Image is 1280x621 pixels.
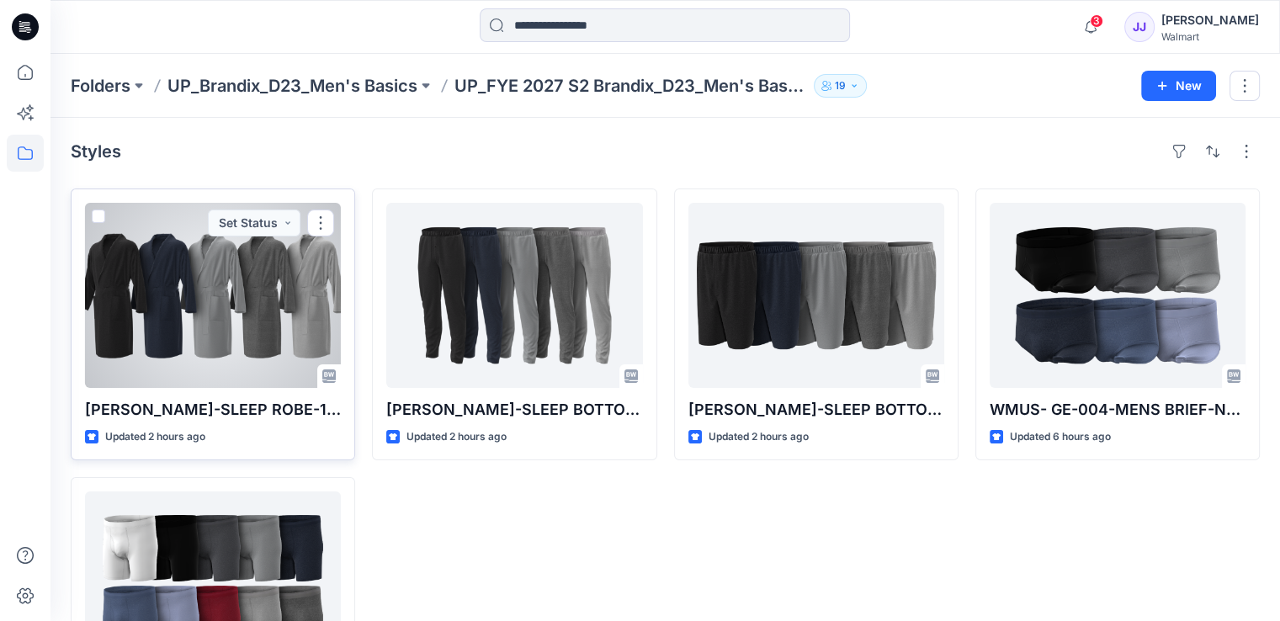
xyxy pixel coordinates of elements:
p: Updated 2 hours ago [105,428,205,446]
p: Updated 6 hours ago [1010,428,1111,446]
a: WMUS- GE-004-MENS BRIEF-N1-3D [990,203,1245,388]
p: Updated 2 hours ago [406,428,507,446]
h4: Styles [71,141,121,162]
a: George-SLEEP ROBE-100151009 [85,203,341,388]
a: UP_Brandix_D23_Men's Basics [167,74,417,98]
p: [PERSON_NAME]-SLEEP ROBE-100151009 [85,398,341,422]
p: UP_FYE 2027 S2 Brandix_D23_Men's Basics- [PERSON_NAME] [454,74,807,98]
p: 19 [835,77,846,95]
a: George-SLEEP BOTTOMS 2 PK SHORTS-100150734 [688,203,944,388]
p: Updated 2 hours ago [709,428,809,446]
button: 19 [814,74,867,98]
div: JJ [1124,12,1155,42]
a: George-SLEEP BOTTOMS PANT-100150736 [386,203,642,388]
p: [PERSON_NAME]-SLEEP BOTTOMS 2 PK SHORTS-100150734 [688,398,944,422]
button: New [1141,71,1216,101]
div: [PERSON_NAME] [1161,10,1259,30]
p: [PERSON_NAME]-SLEEP BOTTOMS PANT-100150736 [386,398,642,422]
div: Walmart [1161,30,1259,43]
p: WMUS- GE-004-MENS BRIEF-N1-3D [990,398,1245,422]
a: Folders [71,74,130,98]
span: 3 [1090,14,1103,28]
